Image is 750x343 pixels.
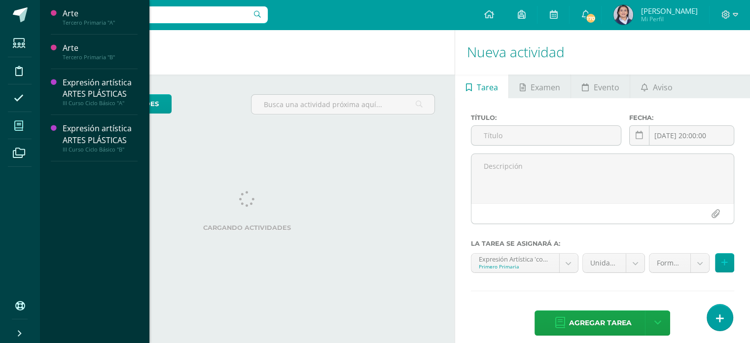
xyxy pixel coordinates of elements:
a: Aviso [630,75,683,98]
a: Expresión artística ARTES PLÁSTICASIII Curso Ciclo Básico "B" [63,123,138,152]
a: ArteTercero Primaria "B" [63,42,138,61]
a: Tarea [455,75,508,98]
span: Examen [531,76,560,99]
label: Cargando actividades [59,224,435,231]
span: Aviso [653,76,673,99]
a: ArteTercero Primaria "A" [63,8,138,26]
a: Expresión Artística 'compound--Expresión Artística'Primero Primaria [471,254,578,272]
div: Expresión artística ARTES PLÁSTICAS [63,123,138,146]
div: Expresión artística ARTES PLÁSTICAS [63,77,138,100]
span: Evento [594,76,619,99]
label: La tarea se asignará a: [471,240,734,247]
input: Título [471,126,621,145]
span: Tarea [477,76,498,99]
div: III Curso Ciclo Básico "B" [63,146,138,153]
h1: Nueva actividad [467,30,738,75]
span: [PERSON_NAME] [641,6,697,16]
h1: Actividades [51,30,443,75]
a: Expresión artística ARTES PLÁSTICASIII Curso Ciclo Básico "A" [63,77,138,107]
a: Evento [571,75,630,98]
div: Tercero Primaria "B" [63,54,138,61]
input: Busca un usuario... [46,6,268,23]
span: 170 [585,13,596,24]
div: Arte [63,42,138,54]
div: III Curso Ciclo Básico "A" [63,100,138,107]
a: Formativo (80.0%) [649,254,709,272]
span: Mi Perfil [641,15,697,23]
div: Tercero Primaria "A" [63,19,138,26]
div: Arte [63,8,138,19]
a: Examen [509,75,571,98]
input: Fecha de entrega [630,126,734,145]
label: Título: [471,114,621,121]
span: Formativo (80.0%) [657,254,683,272]
label: Fecha: [629,114,734,121]
input: Busca una actividad próxima aquí... [251,95,434,114]
span: Unidad 4 [590,254,619,272]
div: Expresión Artística 'compound--Expresión Artística' [479,254,552,263]
span: Agregar tarea [569,311,631,335]
a: Unidad 4 [583,254,645,272]
div: Primero Primaria [479,263,552,270]
img: 8031ff02cdbf27b1e92c1b01252b7000.png [613,5,633,25]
